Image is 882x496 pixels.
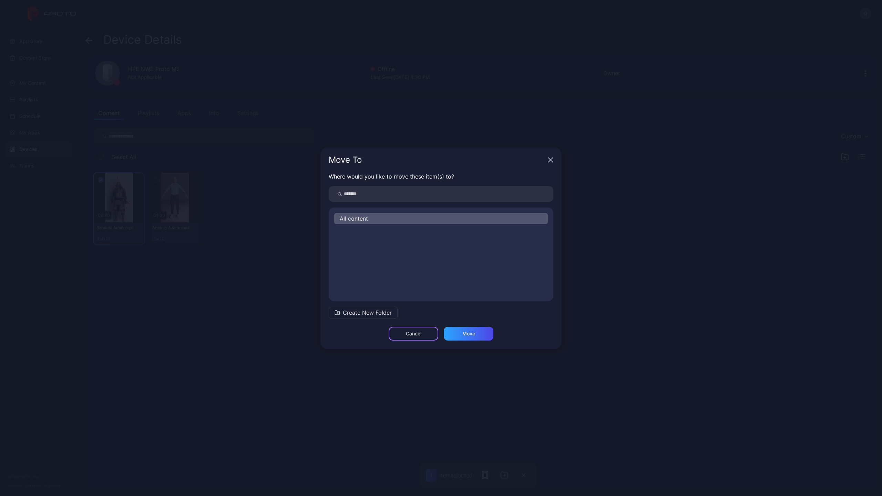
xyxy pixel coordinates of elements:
button: Cancel [389,327,438,341]
div: Move [462,331,475,336]
button: Move [444,327,493,341]
p: Where would you like to move these item(s) to? [329,172,553,181]
div: Move To [329,156,545,164]
button: Create New Folder [329,307,398,318]
span: All content [340,214,368,223]
span: Create New Folder [343,308,392,317]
